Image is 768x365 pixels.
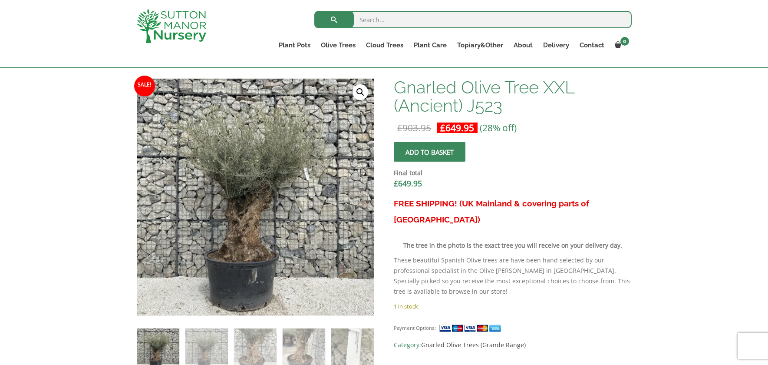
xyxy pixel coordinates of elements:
[409,39,452,51] a: Plant Care
[394,255,631,297] p: These beautiful Spanish Olive trees are have been hand selected by our professional specialist in...
[394,178,398,189] span: £
[397,122,402,134] span: £
[403,241,622,249] strong: The tree in the photo is the exact tree you will receive on your delivery day.
[574,39,610,51] a: Contact
[394,301,631,312] p: 1 in stock
[397,122,431,134] bdi: 903.95
[439,324,504,333] img: payment supported
[394,178,422,189] bdi: 649.95
[394,196,631,228] h3: FREE SHIPPING! (UK Mainland & covering parts of [GEOGRAPHIC_DATA])
[394,325,436,331] small: Payment Options:
[274,39,316,51] a: Plant Pots
[440,122,474,134] bdi: 649.95
[452,39,508,51] a: Topiary&Other
[508,39,538,51] a: About
[421,341,526,349] a: Gnarled Olive Trees (Grande Range)
[361,39,409,51] a: Cloud Trees
[394,142,465,162] button: Add to basket
[134,76,155,96] span: Sale!
[610,39,632,51] a: 0
[137,9,206,43] img: logo
[394,78,631,115] h1: Gnarled Olive Tree XXL (Ancient) J523
[394,340,631,350] span: Category:
[440,122,445,134] span: £
[538,39,574,51] a: Delivery
[353,84,368,100] a: View full-screen image gallery
[316,39,361,51] a: Olive Trees
[480,122,517,134] span: (28% off)
[620,37,629,46] span: 0
[314,11,632,28] input: Search...
[394,168,631,178] dt: Final total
